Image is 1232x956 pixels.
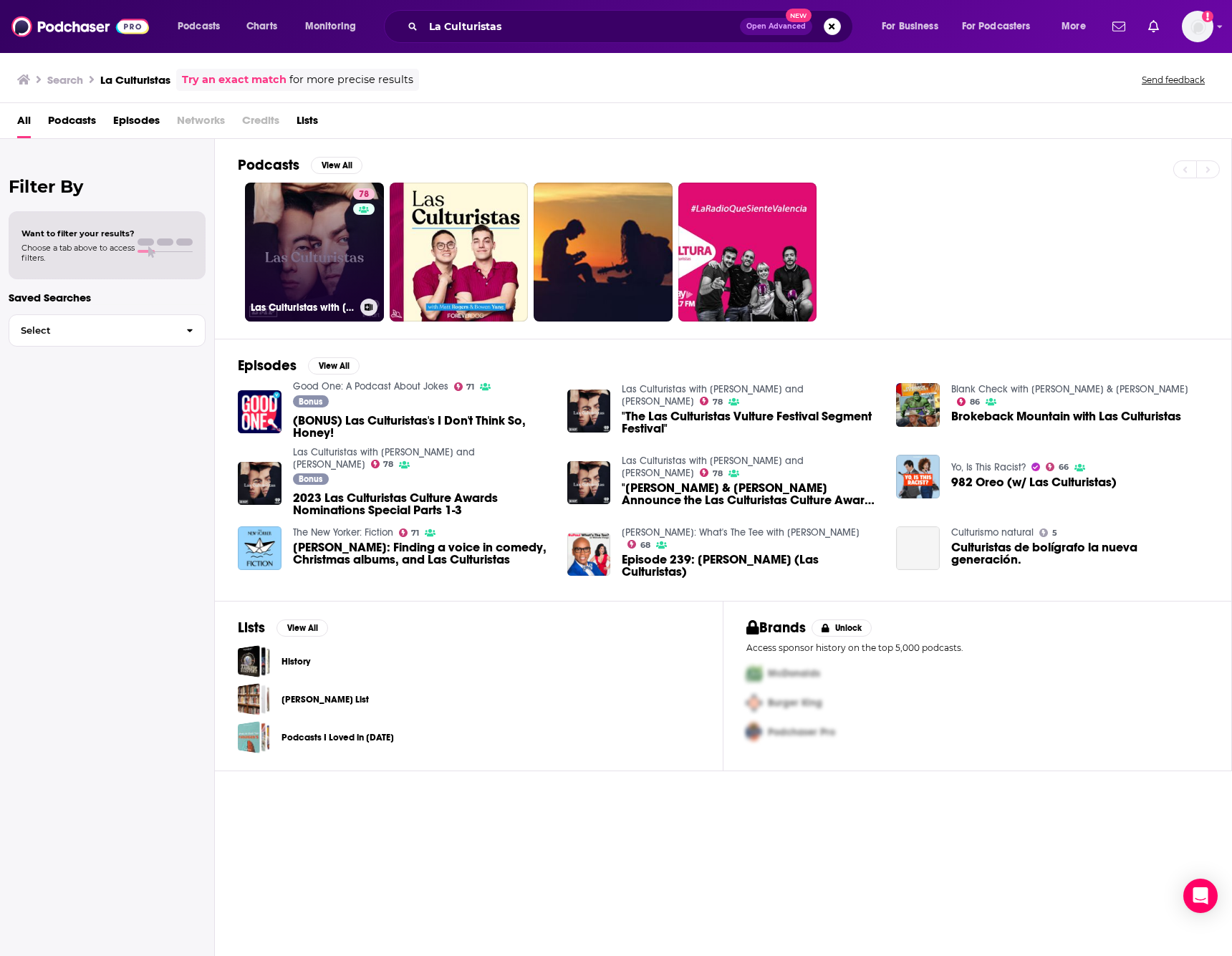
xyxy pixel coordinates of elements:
span: 78 [359,188,369,202]
a: Matt Rogers: Finding a voice in comedy, Christmas albums, and Las Culturistas [293,541,550,566]
a: Lists [297,109,318,138]
span: Podcasts [178,16,220,37]
a: RuPaul: What's The Tee with Michelle Visage [622,526,860,539]
a: Episode 239: Matt Rogers (Las Culturistas) [622,554,879,578]
a: 2023 Las Culturistas Culture Awards Nominations Special Parts 1-3 [293,492,550,516]
a: (BONUS) Las Culturistas's I Don't Think So, Honey! [293,415,550,439]
button: Open AdvancedNew [740,18,812,35]
h3: Search [47,73,83,87]
p: Saved Searches [9,291,206,304]
button: Send feedback [1137,74,1209,86]
span: 68 [640,542,650,549]
img: User Profile [1182,11,1213,42]
span: "The Las Culturistas Vulture Festival Segment Festival" [622,410,879,435]
span: 78 [383,461,393,468]
a: 86 [957,397,980,406]
input: Search podcasts, credits, & more... [423,15,740,38]
img: 982 Oreo (w/ Las Culturistas) [896,455,940,498]
a: PodcastsView All [238,156,362,174]
img: 2023 Las Culturistas Culture Awards Nominations Special Parts 1-3 [238,462,281,506]
a: "Mila & Natalie Announce the Las Culturistas Culture Awards Categories" [567,461,611,505]
a: Try an exact match [182,72,287,88]
p: Access sponsor history on the top 5,000 podcasts. [746,642,1208,653]
span: Bonus [299,475,322,483]
a: Brokeback Mountain with Las Culturistas [951,410,1181,423]
a: Podcasts [48,109,96,138]
a: Culturistas de bolígrafo la nueva generación. [951,541,1208,566]
a: History [281,654,310,670]
a: All [17,109,31,138]
img: Episode 239: Matt Rogers (Las Culturistas) [567,533,611,576]
img: First Pro Logo [741,659,768,688]
a: 71 [399,528,420,537]
button: open menu [1051,15,1104,38]
a: [PERSON_NAME] List [281,692,369,708]
h3: Las Culturistas with [PERSON_NAME] and [PERSON_NAME] [251,301,355,314]
span: Episode 239: [PERSON_NAME] (Las Culturistas) [622,554,879,578]
span: McDonalds [768,667,820,680]
a: 5 [1039,528,1057,537]
span: For Podcasters [962,16,1031,37]
button: Show profile menu [1182,11,1213,42]
a: 66 [1046,463,1069,471]
a: 78 [371,460,394,468]
button: open menu [295,15,375,38]
a: Episodes [113,109,160,138]
button: open menu [953,15,1051,38]
span: Credits [242,109,279,138]
a: The New Yorker: Fiction [293,526,393,539]
button: Select [9,314,206,347]
button: View All [311,157,362,174]
a: 982 Oreo (w/ Las Culturistas) [951,476,1117,488]
a: Show notifications dropdown [1107,14,1131,39]
a: ListsView All [238,619,328,637]
img: Second Pro Logo [741,688,768,718]
a: Las Culturistas with Matt Rogers and Bowen Yang [622,455,804,479]
span: Charts [246,16,277,37]
span: New [786,9,812,22]
a: Yo, Is This Racist? [951,461,1026,473]
span: Burger King [768,697,822,709]
h2: Filter By [9,176,206,197]
div: Search podcasts, credits, & more... [398,10,867,43]
a: Las Culturistas with Matt Rogers and Bowen Yang [293,446,475,470]
span: 78 [713,470,723,477]
h3: La Culturistas [100,73,170,87]
button: open menu [872,15,956,38]
img: Brokeback Mountain with Las Culturistas [896,383,940,427]
a: (BONUS) Las Culturistas's I Don't Think So, Honey! [238,390,281,434]
span: Networks [177,109,225,138]
span: Monitoring [305,16,356,37]
img: "The Las Culturistas Vulture Festival Segment Festival" [567,390,611,433]
span: Select [9,326,175,335]
span: 71 [466,384,474,390]
img: Matt Rogers: Finding a voice in comedy, Christmas albums, and Las Culturistas [238,526,281,570]
span: Choose a tab above to access filters. [21,243,135,263]
span: Logged in as alignPR [1182,11,1213,42]
span: Podcasts I Loved in 2020 [238,721,270,753]
button: open menu [168,15,239,38]
a: "Mila & Natalie Announce the Las Culturistas Culture Awards Categories" [622,482,879,506]
span: Want to filter your results? [21,228,135,238]
button: View All [308,357,360,375]
div: Open Intercom Messenger [1183,879,1218,913]
span: "[PERSON_NAME] & [PERSON_NAME] Announce the Las Culturistas Culture Awards Categories" [622,482,879,506]
a: 78 [700,468,723,477]
a: Lacey's List [238,683,270,715]
span: 71 [411,530,419,536]
span: Open Advanced [746,23,806,30]
a: 68 [627,540,650,549]
a: Culturistas de bolígrafo la nueva generación. [896,526,940,570]
a: History [238,645,270,677]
